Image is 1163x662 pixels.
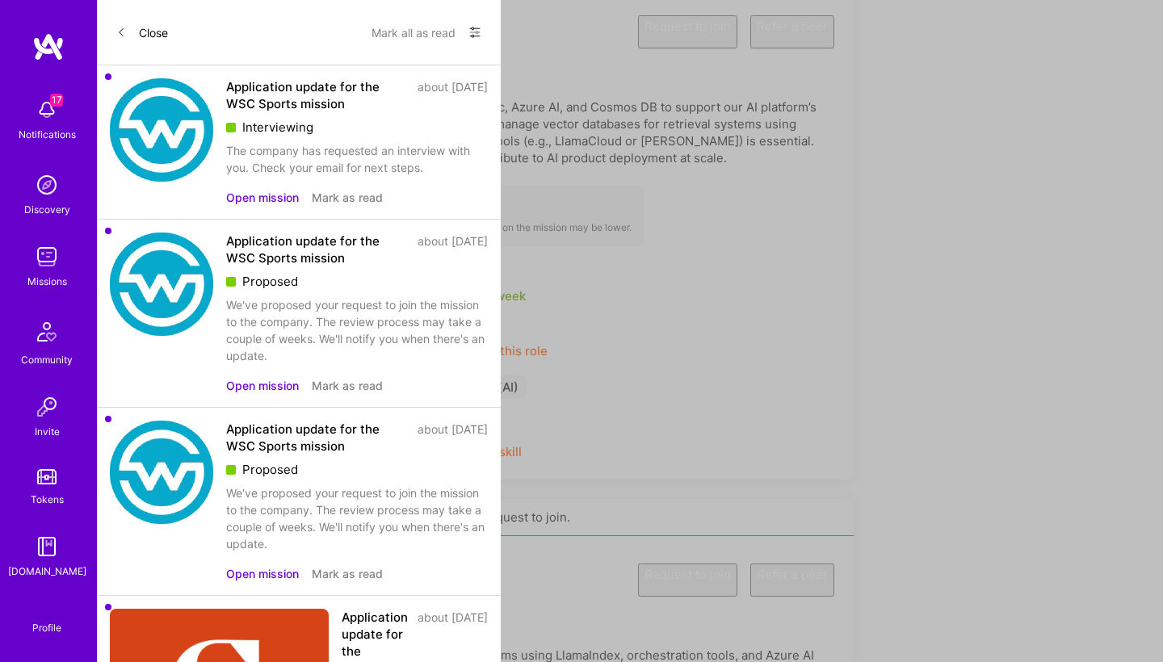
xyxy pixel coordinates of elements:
[226,78,408,112] div: Application update for the WSC Sports mission
[110,233,213,336] img: Company Logo
[226,119,488,136] div: Interviewing
[32,32,65,61] img: logo
[31,241,63,273] img: teamwork
[31,391,63,423] img: Invite
[27,312,66,351] img: Community
[312,377,383,394] button: Mark as read
[372,19,456,45] button: Mark all as read
[50,94,63,107] span: 17
[418,78,488,112] div: about [DATE]
[31,94,63,126] img: bell
[27,602,67,635] a: Profile
[226,484,488,552] div: We've proposed your request to join the mission to the company. The review process may take a cou...
[32,619,61,635] div: Profile
[312,189,383,206] button: Mark as read
[27,273,67,290] div: Missions
[24,201,70,218] div: Discovery
[226,565,299,582] button: Open mission
[226,233,408,266] div: Application update for the WSC Sports mission
[8,563,86,580] div: [DOMAIN_NAME]
[31,530,63,563] img: guide book
[110,421,213,524] img: Company Logo
[35,423,60,440] div: Invite
[226,189,299,206] button: Open mission
[116,19,168,45] button: Close
[418,421,488,455] div: about [DATE]
[37,469,57,484] img: tokens
[226,142,488,176] div: The company has requested an interview with you. Check your email for next steps.
[226,296,488,364] div: We've proposed your request to join the mission to the company. The review process may take a cou...
[31,491,64,508] div: Tokens
[226,421,408,455] div: Application update for the WSC Sports mission
[110,78,213,182] img: Company Logo
[226,273,488,290] div: Proposed
[226,461,488,478] div: Proposed
[418,233,488,266] div: about [DATE]
[312,565,383,582] button: Mark as read
[226,377,299,394] button: Open mission
[19,126,76,143] div: Notifications
[31,169,63,201] img: discovery
[21,351,73,368] div: Community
